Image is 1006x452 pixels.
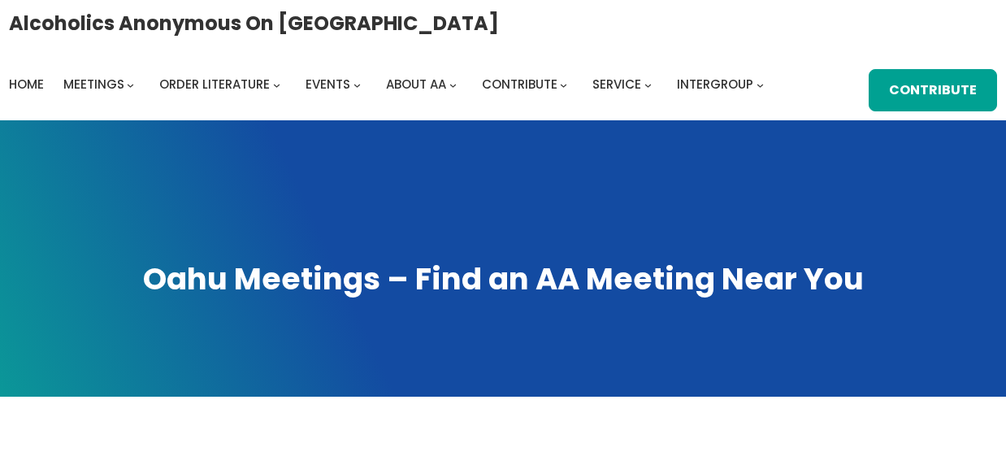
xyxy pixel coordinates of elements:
[482,76,557,93] span: Contribute
[386,76,446,93] span: About AA
[63,73,124,96] a: Meetings
[306,76,350,93] span: Events
[353,80,361,88] button: Events submenu
[592,76,641,93] span: Service
[16,259,990,300] h1: Oahu Meetings – Find an AA Meeting Near You
[9,76,44,93] span: Home
[592,73,641,96] a: Service
[386,73,446,96] a: About AA
[677,73,753,96] a: Intergroup
[9,73,770,96] nav: Intergroup
[560,80,567,88] button: Contribute submenu
[677,76,753,93] span: Intergroup
[449,80,457,88] button: About AA submenu
[644,80,652,88] button: Service submenu
[63,76,124,93] span: Meetings
[9,73,44,96] a: Home
[869,69,997,111] a: Contribute
[9,6,499,41] a: Alcoholics Anonymous on [GEOGRAPHIC_DATA]
[273,80,280,88] button: Order Literature submenu
[757,80,764,88] button: Intergroup submenu
[127,80,134,88] button: Meetings submenu
[159,76,270,93] span: Order Literature
[306,73,350,96] a: Events
[482,73,557,96] a: Contribute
